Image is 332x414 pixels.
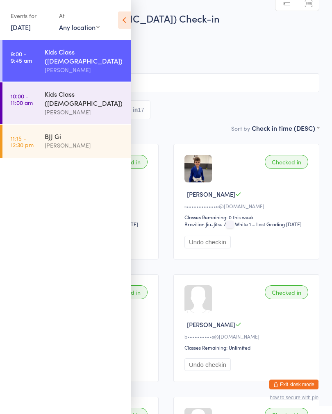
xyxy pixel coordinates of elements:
button: how to secure with pin [270,395,318,400]
div: 17 [138,107,144,113]
span: [PERSON_NAME] [187,320,235,329]
div: At [59,9,100,23]
div: Events for [11,9,51,23]
div: BJJ Gi [45,132,124,141]
button: Undo checkin [184,236,231,248]
h2: Kids Class ([DEMOGRAPHIC_DATA]) Check-in [13,11,319,25]
div: Any location [59,23,100,32]
span: Brazilian Jiu-Jitsu [13,54,319,62]
div: Classes Remaining: Unlimited [184,344,311,351]
div: Kids Class ([DEMOGRAPHIC_DATA]) [45,47,124,65]
button: Undo checkin [184,358,231,371]
span: / White 1 – Last Grading [DATE] [224,221,302,227]
div: Checked in [265,155,308,169]
time: 10:00 - 11:00 am [11,93,33,106]
time: 11:15 - 12:30 pm [11,135,34,148]
span: [PERSON_NAME] [187,190,235,198]
span: [STREET_ADDRESS] [13,45,307,54]
div: Checked in [265,285,308,299]
input: Search [13,73,319,92]
span: [PERSON_NAME] [13,37,307,45]
a: [DATE] [11,23,31,32]
time: 9:00 - 9:45 am [11,50,32,64]
a: 10:00 -11:00 amKids Class ([DEMOGRAPHIC_DATA])[PERSON_NAME] [2,82,131,124]
button: Exit kiosk mode [269,380,318,389]
div: [PERSON_NAME] [45,141,124,150]
div: s••••••••••••e@[DOMAIN_NAME] [184,202,311,209]
div: [PERSON_NAME] [45,65,124,75]
div: [PERSON_NAME] [45,107,124,117]
div: Check in time (DESC) [252,123,319,132]
div: Kids Class ([DEMOGRAPHIC_DATA]) [45,89,124,107]
label: Sort by [231,124,250,132]
img: image1749250678.png [184,155,212,182]
div: Brazilian Jiu-Jitsu [184,221,223,227]
a: 9:00 -9:45 amKids Class ([DEMOGRAPHIC_DATA])[PERSON_NAME] [2,40,131,82]
span: [DATE] 9:00am [13,29,307,37]
div: Classes Remaining: 0 this week [184,214,311,221]
div: b••••••••••s@[DOMAIN_NAME] [184,333,311,340]
a: 11:15 -12:30 pmBJJ Gi[PERSON_NAME] [2,125,131,158]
